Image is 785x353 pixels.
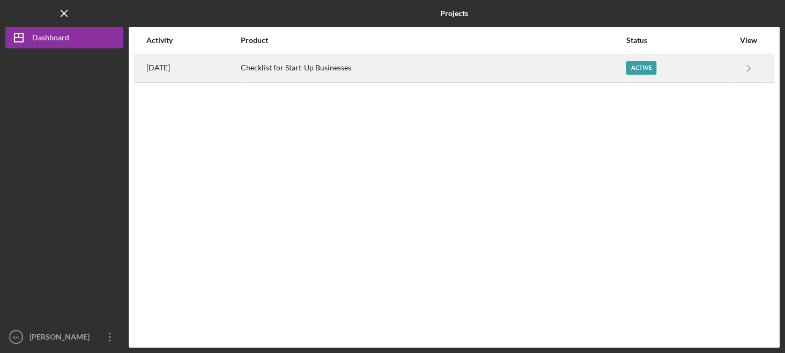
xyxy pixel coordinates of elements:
button: Dashboard [5,27,123,48]
b: Projects [440,9,468,18]
text: KK [13,334,20,340]
div: Active [626,61,656,75]
div: [PERSON_NAME] [27,326,97,350]
div: View [735,36,762,45]
div: Product [241,36,625,45]
div: Checklist for Start-Up Businesses [241,55,625,82]
button: KK[PERSON_NAME] [5,326,123,348]
div: Activity [146,36,240,45]
div: Status [626,36,734,45]
div: Dashboard [32,27,69,51]
time: 2025-08-28 21:12 [146,63,170,72]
